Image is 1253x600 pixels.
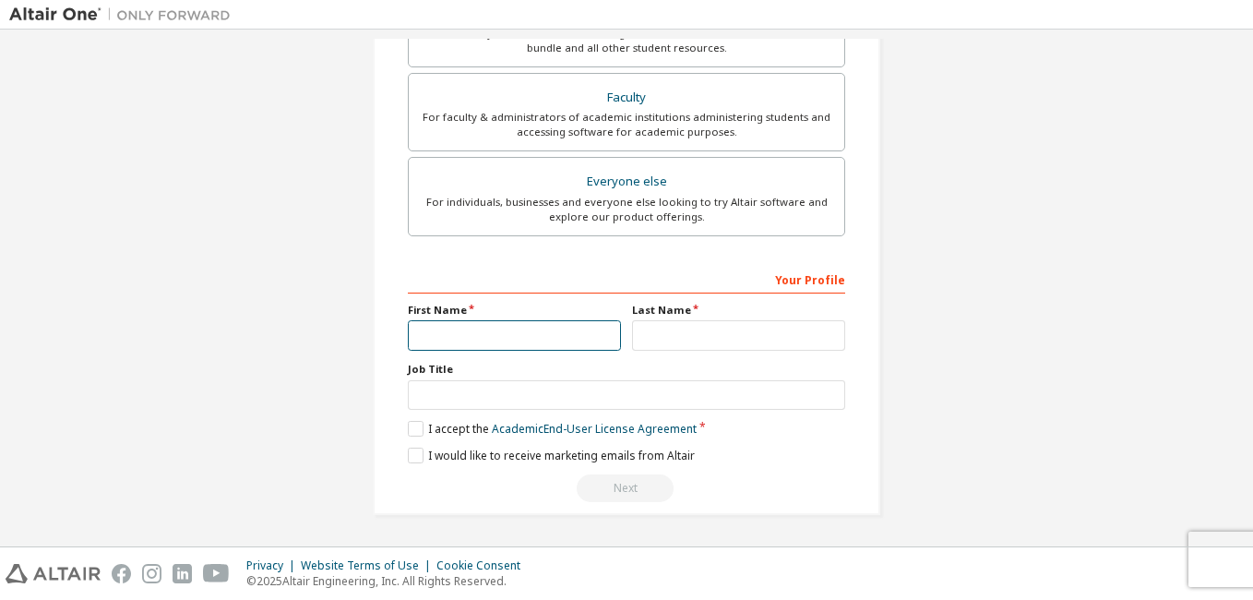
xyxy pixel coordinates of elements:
label: Last Name [632,303,845,318]
div: Everyone else [420,169,833,195]
img: altair_logo.svg [6,564,101,583]
div: Your Profile [408,264,845,294]
div: For faculty & administrators of academic institutions administering students and accessing softwa... [420,110,833,139]
a: Academic End-User License Agreement [492,421,697,437]
img: Altair One [9,6,240,24]
img: facebook.svg [112,564,131,583]
div: Faculty [420,85,833,111]
div: Website Terms of Use [301,558,436,573]
div: For currently enrolled students looking to access the free Altair Student Edition bundle and all ... [420,26,833,55]
div: For individuals, businesses and everyone else looking to try Altair software and explore our prod... [420,195,833,224]
label: I would like to receive marketing emails from Altair [408,448,695,463]
div: Privacy [246,558,301,573]
img: youtube.svg [203,564,230,583]
div: Read and acccept EULA to continue [408,474,845,502]
div: Cookie Consent [436,558,531,573]
p: © 2025 Altair Engineering, Inc. All Rights Reserved. [246,573,531,589]
img: linkedin.svg [173,564,192,583]
img: instagram.svg [142,564,161,583]
label: I accept the [408,421,697,437]
label: First Name [408,303,621,318]
label: Job Title [408,362,845,377]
